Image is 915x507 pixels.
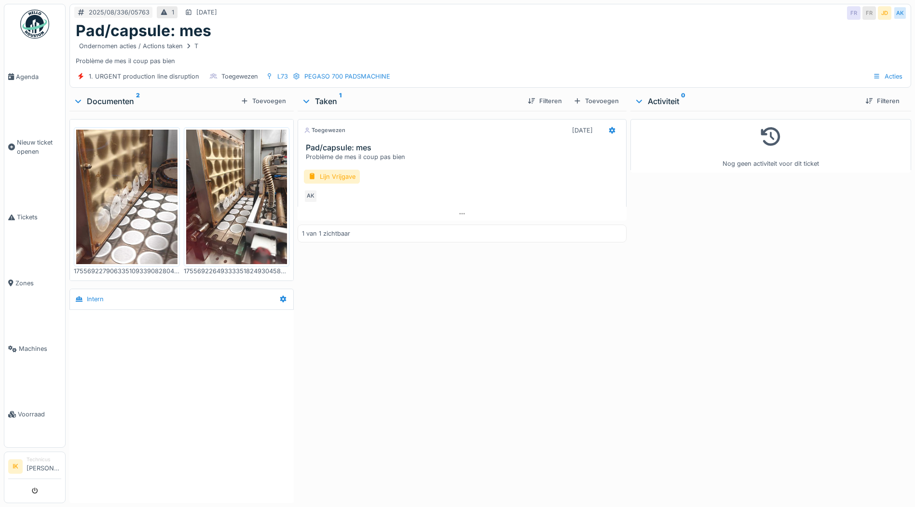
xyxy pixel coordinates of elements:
[681,95,685,107] sup: 0
[862,6,876,20] div: FR
[304,126,345,134] div: Toegewezen
[4,185,65,250] a: Tickets
[4,109,65,185] a: Nieuw ticket openen
[17,213,61,222] span: Tickets
[302,229,350,238] div: 1 van 1 zichtbaar
[4,44,65,109] a: Agenda
[20,10,49,39] img: Badge_color-CXgf-gQk.svg
[8,459,23,474] li: IK
[15,279,61,288] span: Zones
[19,344,61,353] span: Machines
[76,22,211,40] h1: Pad/capsule: mes
[76,40,905,65] div: Problème de mes il coup pas bien
[524,94,566,107] div: Filteren
[172,8,174,17] div: 1
[634,95,858,107] div: Activiteit
[301,95,520,107] div: Taken
[76,130,178,264] img: ka34z9ycx9gocb8khx28pdmko4fk
[18,410,61,419] span: Voorraad
[8,456,61,479] a: IK Technicus[PERSON_NAME]
[221,72,258,81] div: Toegewezen
[27,456,61,477] li: [PERSON_NAME]
[277,72,288,81] div: L73
[893,6,907,20] div: AK
[73,95,237,107] div: Documenten
[184,267,290,276] div: 17556922649333351824930458633284.jpg
[87,294,104,304] div: Intern
[89,72,199,81] div: 1. URGENT production line disruption
[4,316,65,382] a: Machines
[869,69,907,83] div: Acties
[237,94,290,107] div: Toevoegen
[304,170,360,184] div: Lijn Vrijgave
[637,123,905,168] div: Nog geen activiteit voor dit ticket
[74,267,180,276] div: 17556922790633510933908280426440.jpg
[304,72,390,81] div: PEGASO 700 PADSMACHINE
[339,95,341,107] sup: 1
[847,6,860,20] div: FR
[17,138,61,156] span: Nieuw ticket openen
[27,456,61,463] div: Technicus
[570,94,623,107] div: Toevoegen
[186,130,287,264] img: kvbw5lny69h4cwxymkmcxhqgzq33
[89,8,150,17] div: 2025/08/336/05763
[306,143,622,152] h3: Pad/capsule: mes
[16,72,61,81] span: Agenda
[196,8,217,17] div: [DATE]
[136,95,140,107] sup: 2
[304,189,317,203] div: AK
[4,382,65,447] a: Voorraad
[4,250,65,316] a: Zones
[878,6,891,20] div: JD
[572,126,593,135] div: [DATE]
[861,94,903,107] div: Filteren
[306,152,622,161] div: Problème de mes il coup pas bien
[79,41,198,51] div: Ondernomen acties / Actions taken T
